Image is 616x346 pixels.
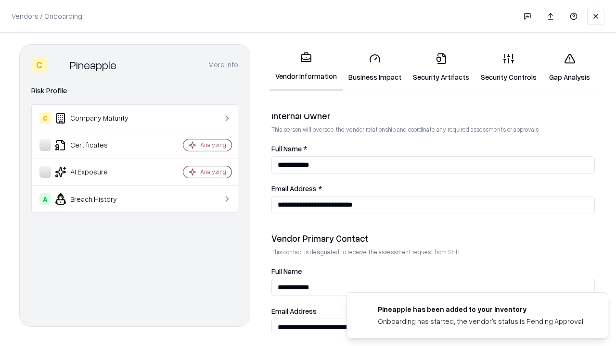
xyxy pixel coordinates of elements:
button: More info [208,56,238,74]
a: Security Controls [475,45,542,90]
label: Email Address * [271,185,595,192]
img: Pineapple [51,57,66,73]
div: Pineapple [70,57,116,73]
div: Internal Owner [271,110,595,122]
p: This contact is designated to receive the assessment request from Shift [271,248,595,256]
div: Analyzing [200,141,226,149]
div: Analyzing [200,168,226,176]
div: Vendor Primary Contact [271,233,595,244]
div: Onboarding has started, the vendor's status is Pending Approval. [378,316,585,326]
a: Business Impact [343,45,407,90]
label: Email Address [271,308,595,315]
a: Vendor Information [269,44,343,91]
div: Breach History [39,193,154,205]
div: C [39,112,51,124]
a: Security Artifacts [407,45,475,90]
img: pineappleenergy.com [359,304,370,316]
a: Gap Analysis [542,45,597,90]
div: Company Maturity [39,112,154,124]
div: C [31,57,47,73]
div: AI Exposure [39,166,154,178]
div: Certificates [39,139,154,151]
div: Risk Profile [31,85,238,97]
p: Vendors / Onboarding [12,11,82,21]
div: A [39,193,51,205]
label: Full Name [271,268,595,275]
p: This person will oversee the vendor relationship and coordinate any required assessments or appro... [271,125,595,134]
div: Pineapple has been added to your inventory [378,304,585,314]
label: Full Name * [271,145,595,152]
